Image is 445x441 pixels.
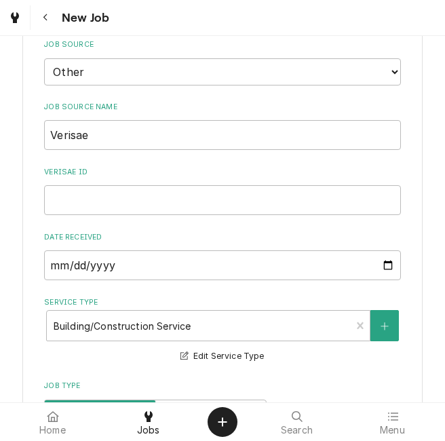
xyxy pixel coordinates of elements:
label: Verisae ID [44,167,400,178]
div: Date Received [44,232,400,280]
button: Edit Service Type [178,347,266,364]
div: Verisae ID [44,167,400,215]
span: Menu [380,425,405,436]
span: Home [39,425,66,436]
div: Job Type [44,381,400,429]
svg: Create New Service [381,322,389,331]
input: yyyy-mm-dd [44,250,400,280]
button: Navigate back [33,5,58,30]
label: Service Type [44,297,400,308]
span: Search [281,425,313,436]
span: New Job [58,9,109,27]
label: Job Source [44,39,400,50]
span: Jobs [137,425,160,436]
div: Service Type [44,297,400,364]
label: Date Received [44,232,400,243]
a: Jobs [101,406,195,438]
div: Job Source [44,39,400,85]
button: Create Object [208,407,237,437]
button: Create New Service [370,310,399,341]
label: Job Source Name [44,102,400,113]
a: Search [250,406,344,438]
label: Job Type [44,381,400,391]
div: Job Source Name [44,102,400,150]
a: Home [5,406,100,438]
a: Menu [345,406,440,438]
a: Go to Jobs [3,5,27,30]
